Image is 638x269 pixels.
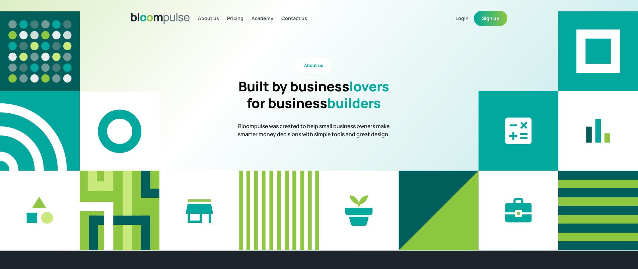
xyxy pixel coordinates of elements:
[455,15,469,21] span: Login
[281,15,307,22] a: Contact us
[247,95,381,111] h2: for business
[198,15,219,21] span: About us
[252,15,273,22] a: Academy
[238,122,390,138] p: Bloompulse was created to help small business owners make smarter money decisions with simple too...
[227,15,243,22] a: Pricing
[227,15,243,21] span: Pricing
[349,77,389,95] span: lovers
[281,15,307,21] span: Contact us
[238,78,389,95] h2: Built by business
[198,15,219,22] a: About us
[474,11,507,26] button: Sign up
[327,94,381,112] span: builders
[131,13,190,24] img: Bloom Logo
[455,15,474,22] a: Login
[296,58,331,73] button: About us
[252,15,273,21] span: Academy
